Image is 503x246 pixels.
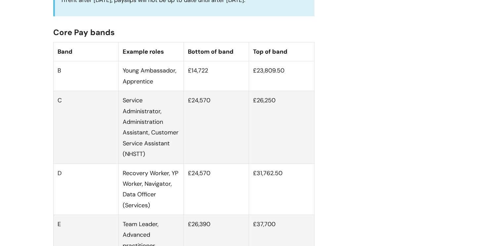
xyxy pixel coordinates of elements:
td: Young Ambassador, Apprentice [118,61,184,91]
td: £24,570 [184,164,249,215]
th: Example roles [118,42,184,61]
th: Top of band [249,42,314,61]
span: Core Pay bands [53,27,115,37]
td: C [53,91,118,164]
td: £26,250 [249,91,314,164]
td: £23,809.50 [249,61,314,91]
td: £24,570 [184,91,249,164]
th: Bottom of band [184,42,249,61]
td: £14,722 [184,61,249,91]
td: Service Administrator, Administration Assistant, Customer Service Assistant (NHSTT) [118,91,184,164]
td: B [53,61,118,91]
td: £31,762.50 [249,164,314,215]
th: Band [53,42,118,61]
td: D [53,164,118,215]
td: Recovery Worker, YP Worker, Navigator, Data Officer (Services) [118,164,184,215]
